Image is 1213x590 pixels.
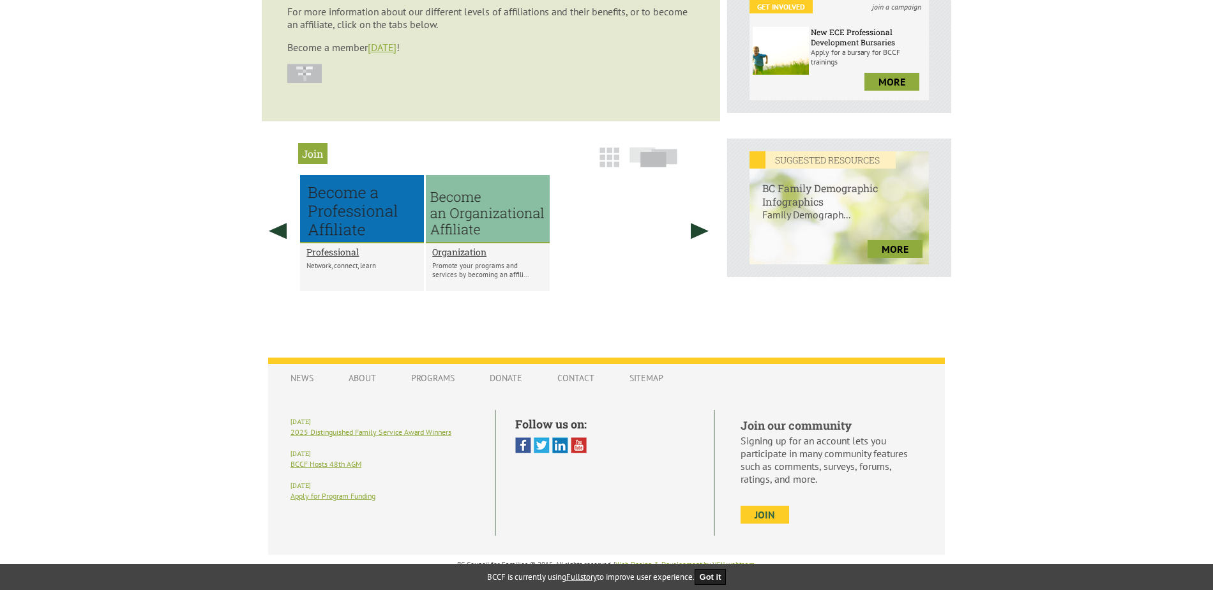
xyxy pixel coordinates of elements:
[290,418,476,426] h6: [DATE]
[290,491,375,501] a: Apply for Program Funding
[287,41,695,54] p: Become a member !
[300,175,424,291] li: Professional
[811,47,926,66] p: Apply for a bursary for BCCF trainings
[626,153,681,174] a: Slide View
[811,27,926,47] h6: New ECE Professional Development Bursaries
[615,560,755,569] a: Web Design & Development by VCN webteam
[750,169,929,208] h6: BC Family Demographic Infographics
[868,240,923,258] a: more
[306,246,418,258] a: Professional
[741,506,789,524] a: join
[545,366,607,390] a: Contact
[566,571,597,582] a: Fullstory
[287,5,695,31] p: For more information about our different levels of affiliations and their benefits, or to become ...
[398,366,467,390] a: Programs
[515,416,695,432] h5: Follow us on:
[290,450,476,458] h6: [DATE]
[571,437,587,453] img: You Tube
[695,569,727,585] button: Got it
[290,459,361,469] a: BCCF Hosts 48th AGM
[750,208,929,234] p: Family Demograph...
[426,175,550,291] li: Organization
[617,366,676,390] a: Sitemap
[432,261,543,279] p: Promote your programs and services by becoming an affili...
[750,151,896,169] em: SUGGESTED RESOURCES
[290,427,451,437] a: 2025 Distinguished Family Service Award Winners
[268,560,945,569] p: BC Council for Families © 2015, All rights reserved. | .
[432,246,543,258] a: Organization
[599,147,619,167] img: grid-icon.png
[596,153,623,174] a: Grid View
[629,147,677,167] img: slide-icon.png
[864,73,919,91] a: more
[515,437,531,453] img: Facebook
[336,366,389,390] a: About
[477,366,535,390] a: Donate
[534,437,550,453] img: Twitter
[741,434,923,485] p: Signing up for an account lets you participate in many community features such as comments, surve...
[741,418,923,433] h5: Join our community
[278,366,326,390] a: News
[298,143,328,164] h2: Join
[368,41,396,54] a: [DATE]
[306,261,418,270] p: Network, connect, learn
[552,437,568,453] img: Linked In
[290,481,476,490] h6: [DATE]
